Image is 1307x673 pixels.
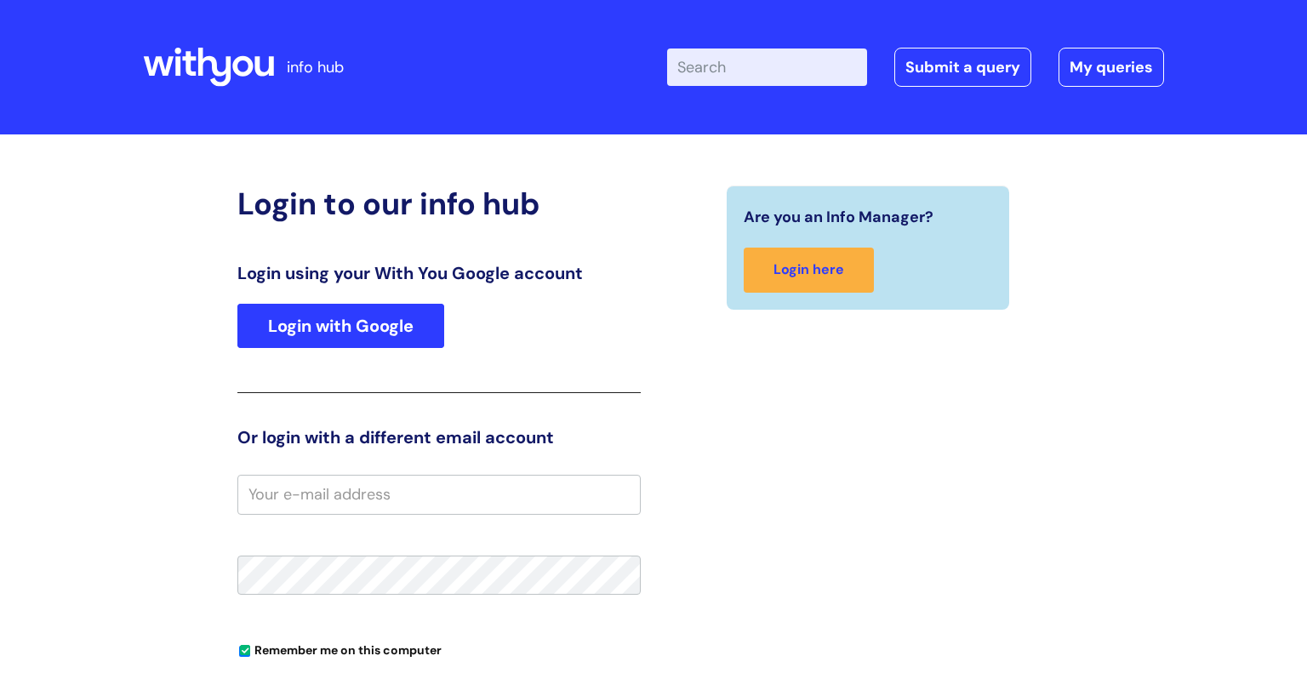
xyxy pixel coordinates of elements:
a: Submit a query [894,48,1031,87]
p: info hub [287,54,344,81]
input: Your e-mail address [237,475,641,514]
h2: Login to our info hub [237,185,641,222]
a: Login with Google [237,304,444,348]
h3: Login using your With You Google account [237,263,641,283]
a: My queries [1059,48,1164,87]
span: Are you an Info Manager? [744,203,933,231]
label: Remember me on this computer [237,639,442,658]
div: You can uncheck this option if you're logging in from a shared device [237,636,641,663]
input: Remember me on this computer [239,646,250,657]
input: Search [667,48,867,86]
h3: Or login with a different email account [237,427,641,448]
a: Login here [744,248,874,293]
